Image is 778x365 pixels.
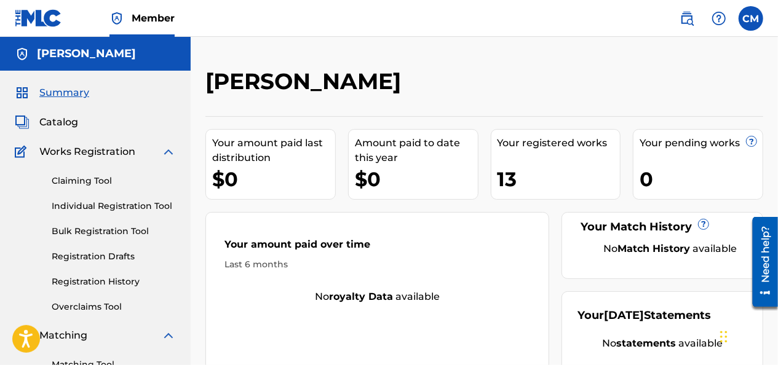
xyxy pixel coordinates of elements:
span: Matching [39,328,87,343]
span: [DATE] [604,308,644,322]
strong: royalty data [329,291,393,302]
div: Your registered works [498,136,621,151]
span: Works Registration [39,144,135,159]
div: Amount paid to date this year [355,136,478,165]
h2: [PERSON_NAME] [205,68,407,95]
div: Last 6 months [224,258,530,271]
img: search [680,11,694,26]
div: Drag [720,318,728,355]
a: Individual Registration Tool [52,200,176,213]
div: Your pending works [640,136,763,151]
img: Catalog [15,115,30,130]
span: Summary [39,85,89,100]
a: Bulk Registration Tool [52,225,176,238]
div: No available [206,289,549,304]
span: ? [747,136,756,146]
a: Overclaims Tool [52,300,176,313]
iframe: Resource Center [744,213,778,312]
h5: Chris dreamer [37,47,136,61]
div: 13 [498,165,621,193]
img: expand [161,328,176,343]
div: 0 [640,165,763,193]
a: Registration History [52,275,176,288]
div: Your Statements [578,307,711,324]
strong: Match History [617,243,690,254]
div: Your amount paid over time [224,237,530,258]
div: User Menu [739,6,763,31]
a: Claiming Tool [52,175,176,187]
div: $0 [212,165,335,193]
img: Works Registration [15,144,31,159]
img: help [712,11,726,26]
a: Public Search [675,6,699,31]
img: Matching [15,328,30,343]
img: Top Rightsholder [109,11,124,26]
div: $0 [355,165,478,193]
img: MLC Logo [15,9,62,27]
img: expand [161,144,176,159]
iframe: Chat Widget [716,306,778,365]
span: Catalog [39,115,78,130]
img: Summary [15,85,30,100]
strong: statements [616,337,676,349]
span: Member [132,11,175,25]
div: Your Match History [578,219,747,235]
div: No available [578,336,747,351]
a: Registration Drafts [52,250,176,263]
div: Your amount paid last distribution [212,136,335,165]
div: Help [707,6,731,31]
img: Accounts [15,47,30,61]
a: CatalogCatalog [15,115,78,130]
a: SummarySummary [15,85,89,100]
div: No available [593,241,747,256]
span: ? [699,219,709,229]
